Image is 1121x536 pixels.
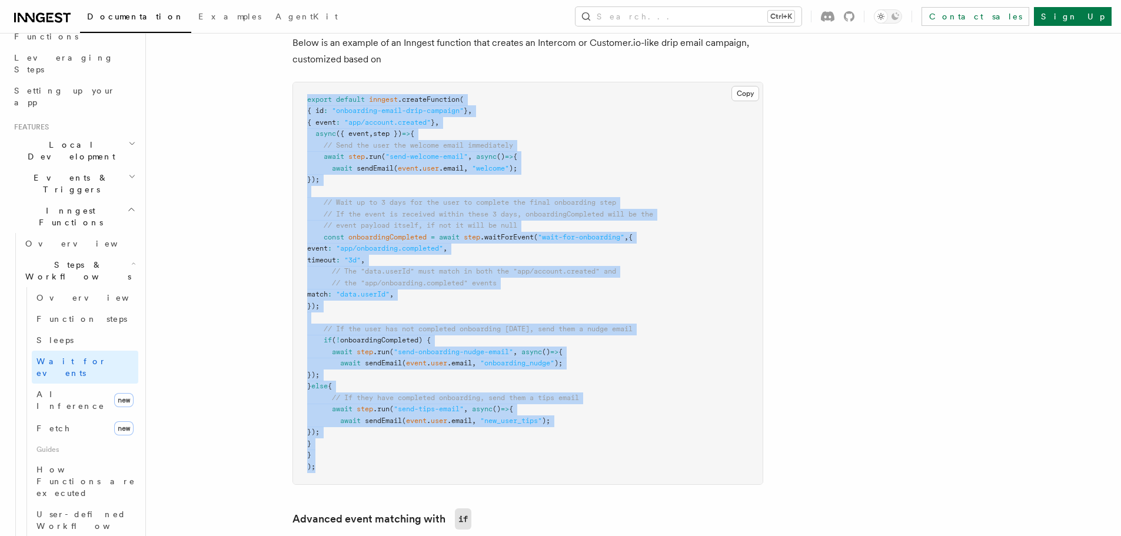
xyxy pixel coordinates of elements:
[340,359,361,367] span: await
[464,106,468,115] span: }
[468,106,472,115] span: ,
[36,293,158,302] span: Overview
[402,417,406,425] span: (
[554,359,563,367] span: );
[369,95,398,104] span: inngest
[198,12,261,21] span: Examples
[439,233,460,241] span: await
[307,371,320,379] span: });
[307,428,320,436] span: });
[307,462,315,471] span: );
[447,359,472,367] span: .email
[460,95,464,104] span: (
[406,417,427,425] span: event
[373,405,390,413] span: .run
[9,122,49,132] span: Features
[394,405,464,413] span: "send-tips-email"
[332,336,336,344] span: (
[431,359,447,367] span: user
[493,405,501,413] span: ()
[464,233,480,241] span: step
[32,287,138,308] a: Overview
[373,348,390,356] span: .run
[390,348,394,356] span: (
[480,359,554,367] span: "onboarding_nudge"
[336,95,365,104] span: default
[9,200,138,233] button: Inngest Functions
[336,290,390,298] span: "data.userId"
[336,118,340,126] span: :
[21,259,131,282] span: Steps & Workflows
[324,221,517,229] span: // event payload itself, if not it will be null
[80,4,191,33] a: Documentation
[307,382,311,390] span: }
[509,405,513,413] span: {
[332,348,352,356] span: await
[394,164,398,172] span: (
[472,405,493,413] span: async
[9,80,138,113] a: Setting up your app
[36,357,107,378] span: Wait for events
[307,451,311,459] span: }
[476,152,497,161] span: async
[480,233,534,241] span: .waitForEvent
[344,118,431,126] span: "app/account.created"
[9,172,128,195] span: Events & Triggers
[9,139,128,162] span: Local Development
[558,348,563,356] span: {
[36,424,71,433] span: Fetch
[292,35,763,68] p: Below is an example of an Inngest function that creates an Intercom or Customer.io-like drip emai...
[468,152,472,161] span: ,
[332,394,579,402] span: // If they have completed onboarding, send them a tips email
[32,329,138,351] a: Sleeps
[439,164,464,172] span: .email
[365,359,402,367] span: sendEmail
[402,129,410,138] span: =>
[307,95,332,104] span: export
[398,95,460,104] span: .createFunction
[21,233,138,254] a: Overview
[36,510,142,531] span: User-defined Workflows
[410,129,414,138] span: {
[348,152,365,161] span: step
[114,393,134,407] span: new
[464,405,468,413] span: ,
[513,348,517,356] span: ,
[464,164,468,172] span: ,
[191,4,268,32] a: Examples
[32,440,138,459] span: Guides
[340,417,361,425] span: await
[427,417,431,425] span: .
[418,164,423,172] span: .
[922,7,1029,26] a: Contact sales
[731,86,759,101] button: Copy
[628,233,633,241] span: {
[332,279,497,287] span: // the "app/onboarding.completed" events
[542,348,550,356] span: ()
[534,233,538,241] span: (
[36,335,74,345] span: Sleeps
[9,205,127,228] span: Inngest Functions
[311,382,328,390] span: else
[348,233,427,241] span: onboardingCompleted
[336,129,369,138] span: ({ event
[390,405,394,413] span: (
[328,382,332,390] span: {
[427,359,431,367] span: .
[472,359,476,367] span: ,
[332,164,352,172] span: await
[443,244,447,252] span: ,
[509,164,517,172] span: );
[373,129,402,138] span: step })
[390,290,394,298] span: ,
[336,256,340,264] span: :
[324,141,513,149] span: // Send the user the welcome email immediately
[398,164,418,172] span: event
[423,164,439,172] span: user
[431,233,435,241] span: =
[268,4,345,32] a: AgentKit
[324,325,633,333] span: // If the user has not completed onboarding [DATE], send them a nudge email
[307,106,324,115] span: { id
[21,254,138,287] button: Steps & Workflows
[14,86,115,107] span: Setting up your app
